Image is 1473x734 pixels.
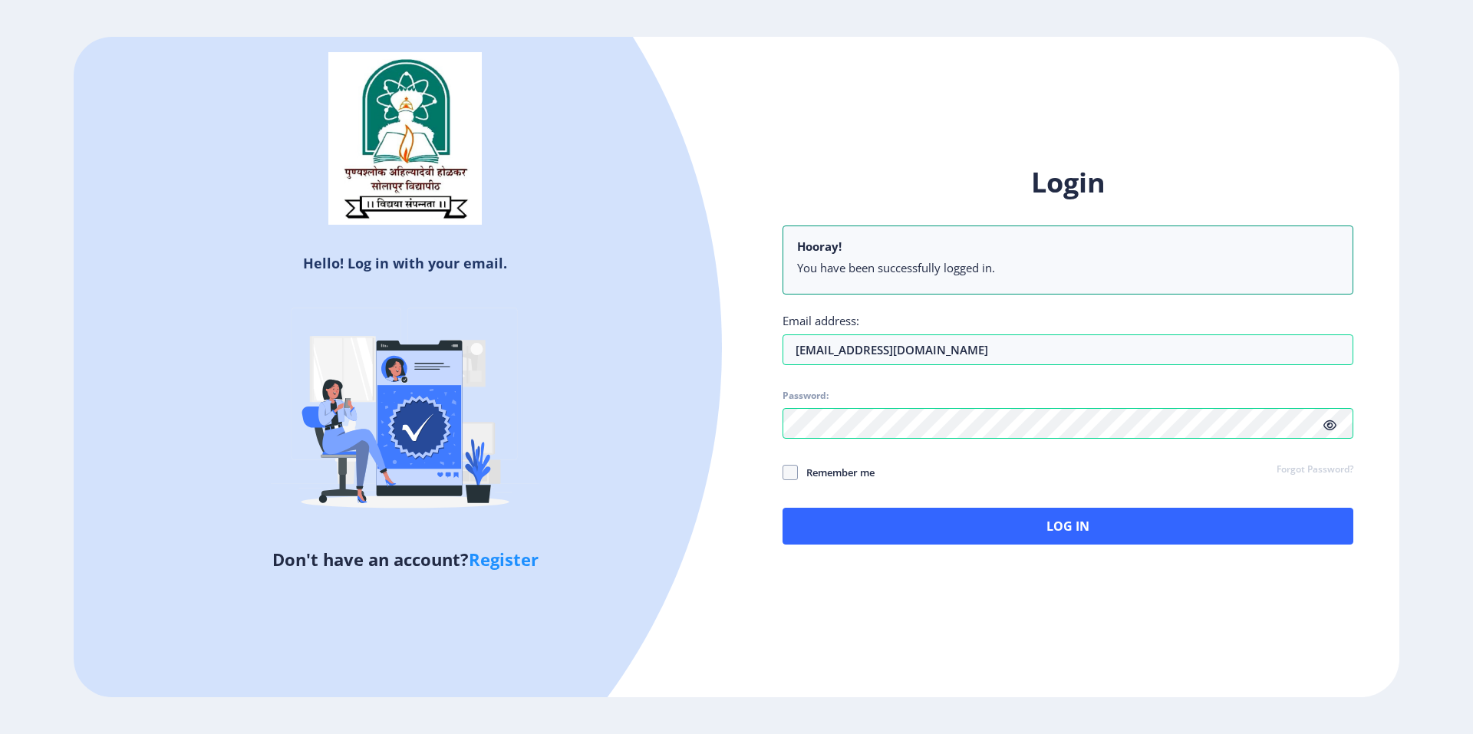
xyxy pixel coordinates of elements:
[783,508,1353,545] button: Log In
[469,548,539,571] a: Register
[85,547,725,571] h5: Don't have an account?
[328,52,482,225] img: sulogo.png
[797,239,842,254] b: Hooray!
[783,164,1353,201] h1: Login
[271,278,539,547] img: Verified-rafiki.svg
[783,334,1353,365] input: Email address
[798,463,875,482] span: Remember me
[797,260,1339,275] li: You have been successfully logged in.
[1277,463,1353,477] a: Forgot Password?
[783,313,859,328] label: Email address:
[783,390,829,402] label: Password:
